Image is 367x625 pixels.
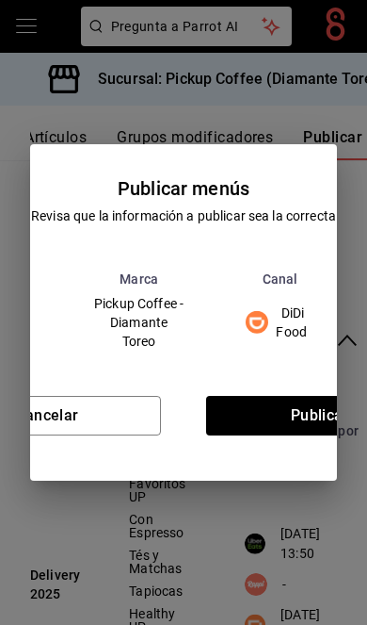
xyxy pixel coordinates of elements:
[215,271,344,287] th: Canal
[62,271,215,287] th: Marca
[246,304,314,341] div: DiDi Food
[62,287,215,358] td: Pickup Coffee - Diamante Toreo
[118,174,249,203] div: Publicar menús
[31,206,336,226] div: Revisa que la información a publicar sea la correcta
